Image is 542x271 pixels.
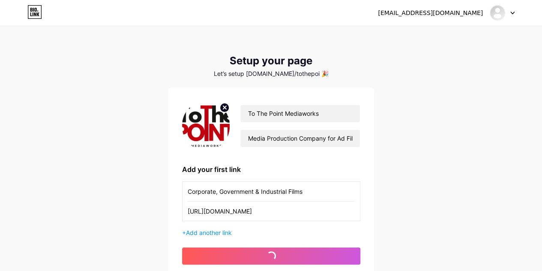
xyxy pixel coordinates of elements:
[489,5,506,21] img: To The Point Mediaworks
[188,182,355,201] input: Link name (My Instagram)
[168,70,374,77] div: Let’s setup [DOMAIN_NAME]/tothepoi 🎉
[186,229,232,236] span: Add another link
[182,101,230,151] img: profile pic
[182,164,360,175] div: Add your first link
[240,130,359,147] input: bio
[168,55,374,67] div: Setup your page
[378,9,483,18] div: [EMAIL_ADDRESS][DOMAIN_NAME]
[182,228,360,237] div: +
[240,105,359,122] input: Your name
[188,202,355,221] input: URL (https://instagram.com/yourname)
